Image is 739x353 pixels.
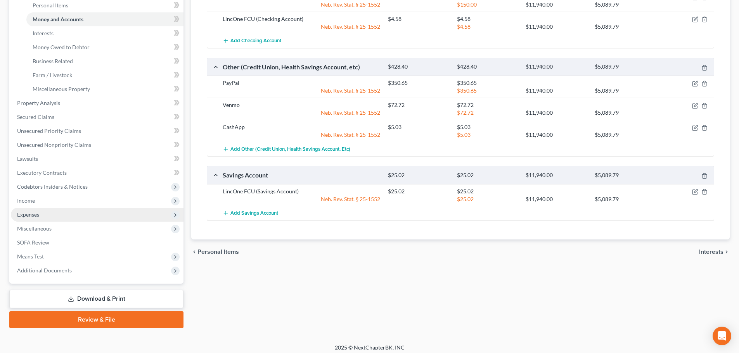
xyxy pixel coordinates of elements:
[26,12,183,26] a: Money and Accounts
[591,87,659,95] div: $5,089.79
[699,249,730,255] button: Interests chevron_right
[522,23,590,31] div: $11,940.00
[713,327,731,345] div: Open Intercom Messenger
[453,172,522,179] div: $25.02
[453,101,522,109] div: $72.72
[522,131,590,139] div: $11,940.00
[17,197,35,204] span: Income
[17,114,54,120] span: Secured Claims
[591,23,659,31] div: $5,089.79
[230,38,281,44] span: Add Checking Account
[591,195,659,203] div: $5,089.79
[453,131,522,139] div: $5.03
[17,211,39,218] span: Expenses
[219,123,384,131] div: CashApp
[384,79,453,87] div: $350.65
[522,63,590,71] div: $11,940.00
[384,123,453,131] div: $5.03
[699,249,723,255] span: Interests
[384,15,453,23] div: $4.58
[11,124,183,138] a: Unsecured Priority Claims
[522,172,590,179] div: $11,940.00
[591,131,659,139] div: $5,089.79
[591,63,659,71] div: $5,089.79
[453,109,522,117] div: $72.72
[230,210,278,216] span: Add Savings Account
[384,63,453,71] div: $428.40
[17,225,52,232] span: Miscellaneous
[17,127,81,134] span: Unsecured Priority Claims
[453,15,522,23] div: $4.58
[453,123,522,131] div: $5.03
[219,1,384,9] div: Neb. Rev. Stat. § 25-1552
[17,253,44,260] span: Means Test
[11,110,183,124] a: Secured Claims
[26,26,183,40] a: Interests
[453,87,522,95] div: $350.65
[219,87,384,95] div: Neb. Rev. Stat. § 25-1552
[9,290,183,308] a: Download & Print
[219,23,384,31] div: Neb. Rev. Stat. § 25-1552
[17,267,72,274] span: Additional Documents
[453,63,522,71] div: $428.40
[591,109,659,117] div: $5,089.79
[591,1,659,9] div: $5,089.79
[26,54,183,68] a: Business Related
[453,79,522,87] div: $350.65
[453,195,522,203] div: $25.02
[11,138,183,152] a: Unsecured Nonpriority Claims
[33,58,73,64] span: Business Related
[11,166,183,180] a: Executory Contracts
[33,30,54,36] span: Interests
[33,86,90,92] span: Miscellaneous Property
[219,15,384,23] div: LincOne FCU (Checking Account)
[219,195,384,203] div: Neb. Rev. Stat. § 25-1552
[453,188,522,195] div: $25.02
[33,44,90,50] span: Money Owed to Debtor
[223,142,350,156] button: Add Other (Credit Union, Health Savings Account, etc)
[591,172,659,179] div: $5,089.79
[9,311,183,328] a: Review & File
[17,100,60,106] span: Property Analysis
[219,101,384,109] div: Venmo
[453,1,522,9] div: $150.00
[197,249,239,255] span: Personal Items
[219,79,384,87] div: PayPal
[219,131,384,139] div: Neb. Rev. Stat. § 25-1552
[191,249,239,255] button: chevron_left Personal Items
[219,188,384,195] div: LincOne FCU (Savings Account)
[17,183,88,190] span: Codebtors Insiders & Notices
[723,249,730,255] i: chevron_right
[522,109,590,117] div: $11,940.00
[17,155,38,162] span: Lawsuits
[33,16,83,22] span: Money and Accounts
[26,40,183,54] a: Money Owed to Debtor
[17,239,49,246] span: SOFA Review
[191,249,197,255] i: chevron_left
[522,1,590,9] div: $11,940.00
[384,188,453,195] div: $25.02
[219,109,384,117] div: Neb. Rev. Stat. § 25-1552
[17,169,67,176] span: Executory Contracts
[26,68,183,82] a: Farm / Livestock
[522,195,590,203] div: $11,940.00
[453,23,522,31] div: $4.58
[384,172,453,179] div: $25.02
[219,63,384,71] div: Other (Credit Union, Health Savings Account, etc)
[522,87,590,95] div: $11,940.00
[223,34,281,48] button: Add Checking Account
[11,236,183,250] a: SOFA Review
[223,206,278,220] button: Add Savings Account
[33,2,68,9] span: Personal Items
[33,72,72,78] span: Farm / Livestock
[17,141,91,148] span: Unsecured Nonpriority Claims
[219,171,384,179] div: Savings Account
[384,101,453,109] div: $72.72
[11,96,183,110] a: Property Analysis
[26,82,183,96] a: Miscellaneous Property
[11,152,183,166] a: Lawsuits
[230,146,350,152] span: Add Other (Credit Union, Health Savings Account, etc)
